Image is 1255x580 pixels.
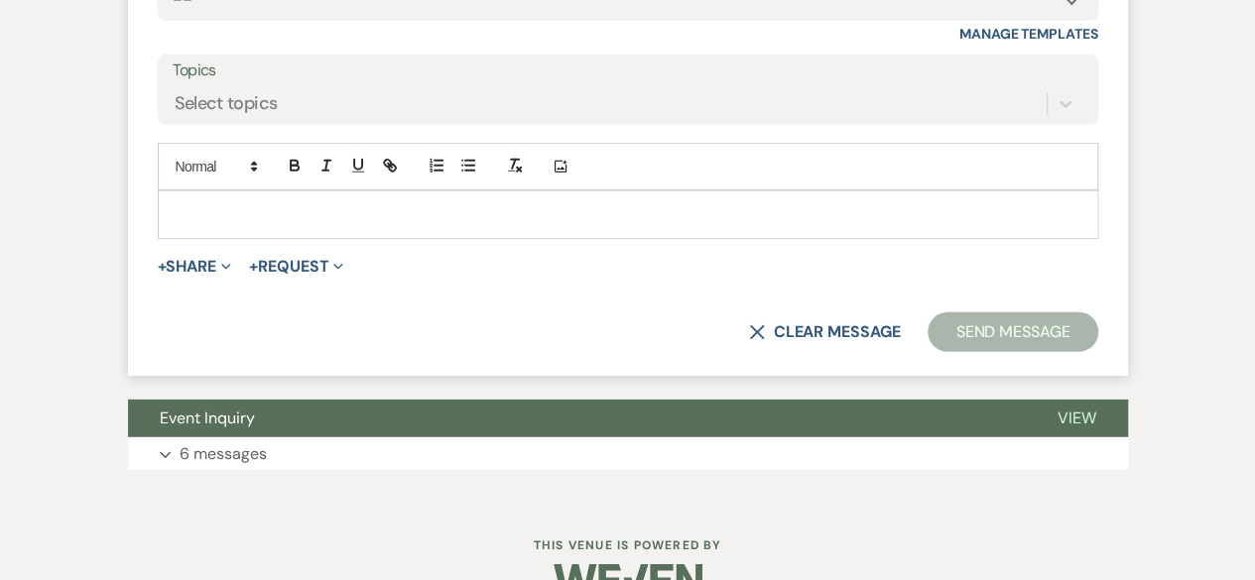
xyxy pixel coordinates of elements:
a: Manage Templates [959,25,1098,43]
span: Event Inquiry [160,407,255,428]
span: + [158,259,167,275]
button: 6 messages [128,437,1128,471]
button: Event Inquiry [128,400,1026,437]
span: + [249,259,258,275]
button: Send Message [928,312,1097,352]
label: Topics [173,57,1083,85]
p: 6 messages [180,441,267,467]
button: Request [249,259,343,275]
button: View [1026,400,1128,437]
span: View [1058,407,1096,428]
button: Share [158,259,232,275]
div: Select topics [175,91,278,118]
button: Clear message [749,324,900,340]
